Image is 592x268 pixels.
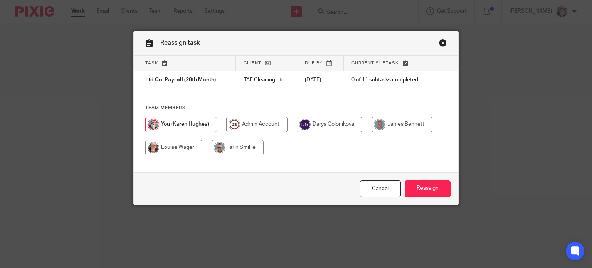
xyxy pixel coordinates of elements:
[145,61,158,65] span: Task
[244,61,261,65] span: Client
[244,76,289,84] p: TAF Cleaning Ltd
[305,76,336,84] p: [DATE]
[145,78,216,83] span: Ltd Co: Payroll (28th Month)
[351,61,399,65] span: Current subtask
[439,39,447,49] a: Close this dialog window
[145,105,447,111] h4: Team members
[405,180,451,197] input: Reassign
[305,61,323,65] span: Due by
[360,180,401,197] a: Close this dialog window
[160,40,200,46] span: Reassign task
[344,71,433,89] td: 0 of 11 subtasks completed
